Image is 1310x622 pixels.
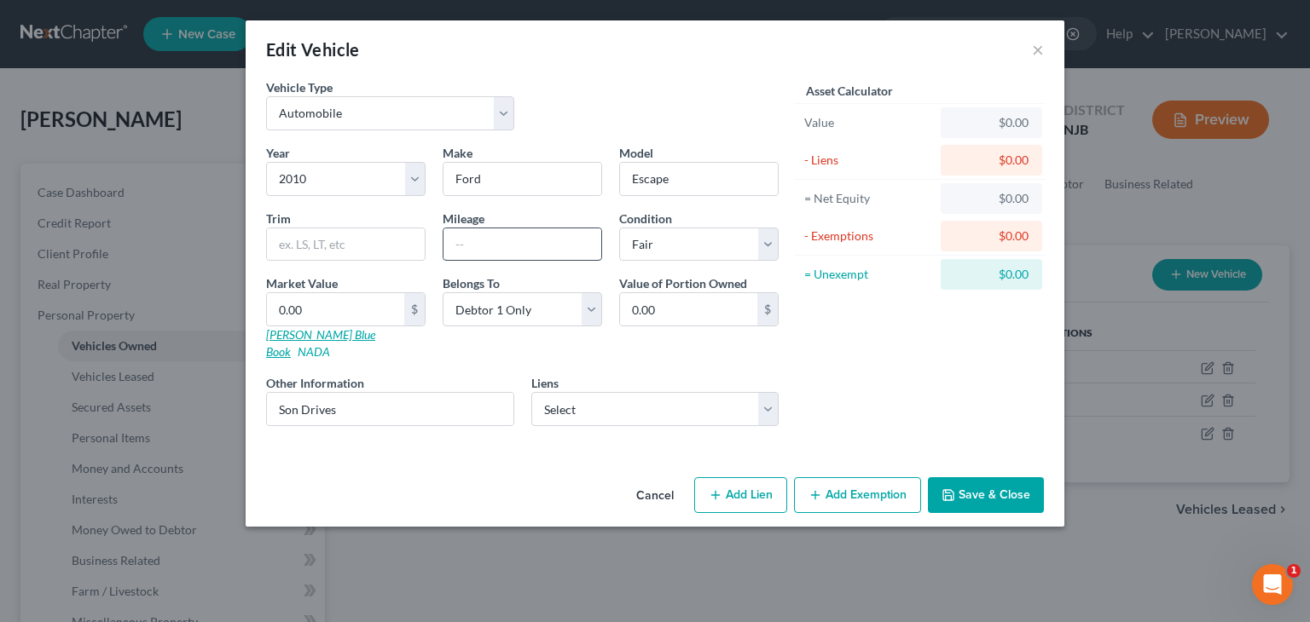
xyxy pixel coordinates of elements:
[623,479,687,513] button: Cancel
[954,190,1029,207] div: $0.00
[928,477,1044,513] button: Save & Close
[619,274,747,292] label: Value of Portion Owned
[531,374,559,392] label: Liens
[266,37,360,61] div: Edit Vehicle
[619,210,672,227] label: Condition
[298,344,330,359] a: NADA
[954,152,1029,169] div: $0.00
[443,146,472,160] span: Make
[1252,564,1293,605] iframe: Intercom live chat
[806,82,893,100] label: Asset Calculator
[266,144,290,162] label: Year
[757,293,778,325] div: $
[266,210,291,227] label: Trim
[804,266,933,283] div: = Unexempt
[267,393,513,425] input: (optional)
[954,266,1029,283] div: $0.00
[804,190,933,207] div: = Net Equity
[266,78,333,96] label: Vehicle Type
[443,276,500,291] span: Belongs To
[954,114,1029,131] div: $0.00
[954,227,1029,245] div: $0.00
[620,293,757,325] input: 0.00
[619,144,653,162] label: Model
[443,228,601,261] input: --
[267,228,425,261] input: ex. LS, LT, etc
[266,327,375,359] a: [PERSON_NAME] Blue Book
[266,274,338,292] label: Market Value
[804,152,933,169] div: - Liens
[443,210,484,227] label: Mileage
[804,114,933,131] div: Value
[794,477,921,513] button: Add Exemption
[267,293,404,325] input: 0.00
[804,227,933,245] div: - Exemptions
[620,163,778,195] input: ex. Altima
[266,374,364,392] label: Other Information
[694,477,787,513] button: Add Lien
[1287,564,1301,578] span: 1
[443,163,601,195] input: ex. Nissan
[404,293,425,325] div: $
[1032,39,1044,60] button: ×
